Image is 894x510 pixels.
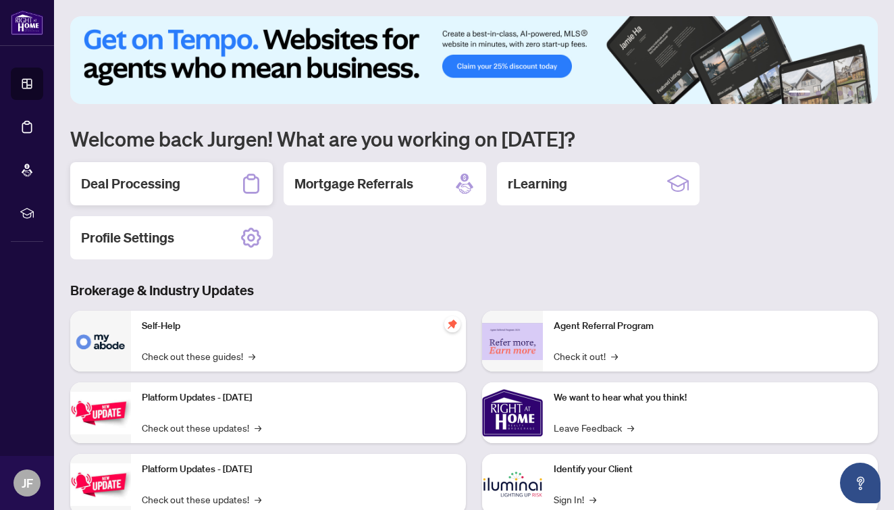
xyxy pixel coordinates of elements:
img: Slide 0 [70,16,878,104]
h3: Brokerage & Industry Updates [70,281,878,300]
span: → [627,420,634,435]
img: We want to hear what you think! [482,382,543,443]
a: Check out these updates!→ [142,420,261,435]
a: Check it out!→ [554,349,618,363]
p: We want to hear what you think! [554,390,867,405]
h2: Deal Processing [81,174,180,193]
a: Sign In!→ [554,492,596,507]
p: Platform Updates - [DATE] [142,462,455,477]
span: → [255,492,261,507]
h2: Profile Settings [81,228,174,247]
img: logo [11,10,43,35]
button: 3 [826,91,832,96]
h2: rLearning [508,174,567,193]
button: 5 [848,91,853,96]
span: → [589,492,596,507]
p: Agent Referral Program [554,319,867,334]
a: Check out these guides!→ [142,349,255,363]
img: Platform Updates - July 8, 2025 [70,463,131,506]
button: 4 [837,91,843,96]
a: Leave Feedback→ [554,420,634,435]
span: → [248,349,255,363]
p: Self-Help [142,319,455,334]
p: Identify your Client [554,462,867,477]
h2: Mortgage Referrals [294,174,413,193]
span: → [255,420,261,435]
button: 2 [816,91,821,96]
span: → [611,349,618,363]
p: Platform Updates - [DATE] [142,390,455,405]
button: 1 [789,91,810,96]
button: 6 [859,91,864,96]
h1: Welcome back Jurgen! What are you working on [DATE]? [70,126,878,151]
img: Self-Help [70,311,131,372]
a: Check out these updates!→ [142,492,261,507]
img: Agent Referral Program [482,323,543,360]
button: Open asap [840,463,880,503]
img: Platform Updates - July 21, 2025 [70,392,131,434]
span: JF [22,474,33,492]
span: pushpin [444,316,461,332]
